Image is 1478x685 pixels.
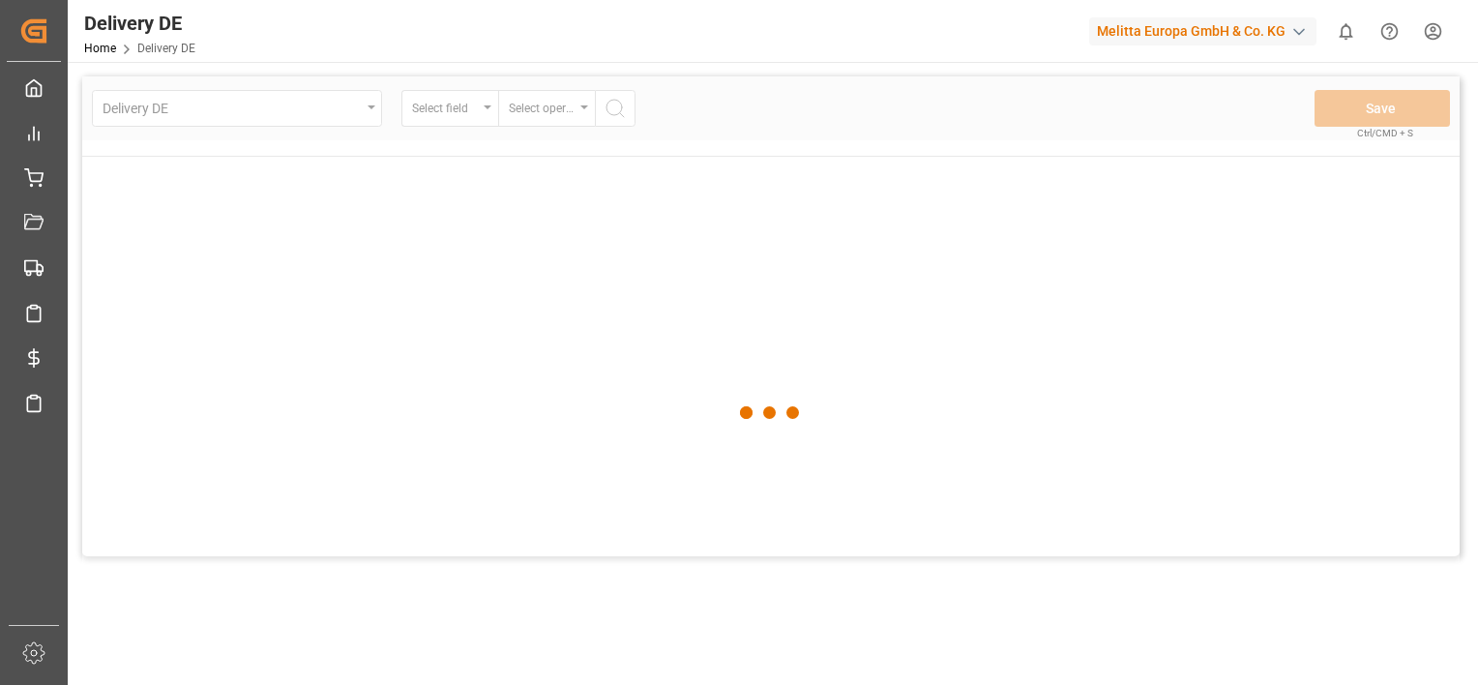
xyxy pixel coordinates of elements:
button: show 0 new notifications [1324,10,1368,53]
div: Melitta Europa GmbH & Co. KG [1089,17,1316,45]
button: Help Center [1368,10,1411,53]
a: Home [84,42,116,55]
button: Melitta Europa GmbH & Co. KG [1089,13,1324,49]
div: Delivery DE [84,9,195,38]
